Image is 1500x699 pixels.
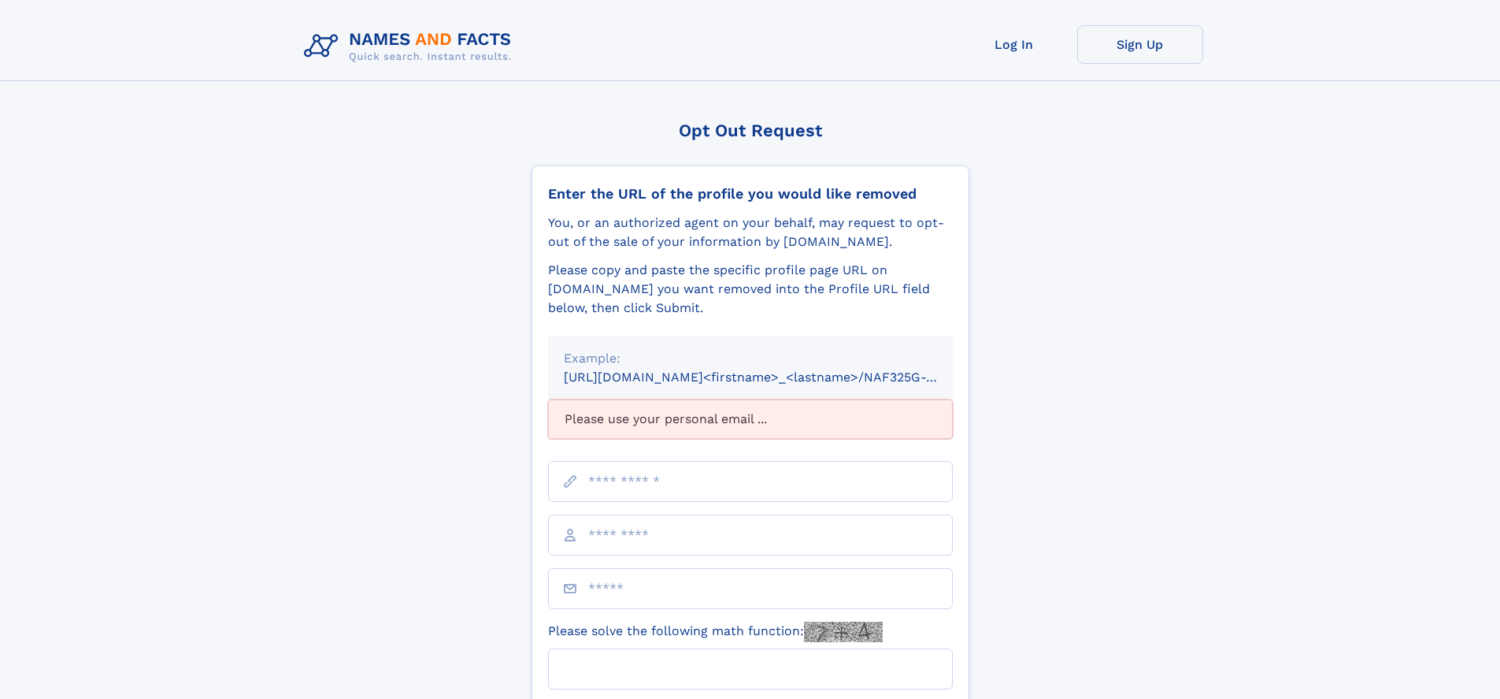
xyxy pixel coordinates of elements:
small: [URL][DOMAIN_NAME]<firstname>_<lastname>/NAF325G-xxxxxxxx [564,370,983,385]
div: Enter the URL of the profile you would like removed [548,185,953,203]
div: You, or an authorized agent on your behalf, may request to opt-out of the sale of your informatio... [548,214,953,251]
label: Please solve the following math function: [548,622,883,642]
div: Opt Out Request [531,121,969,140]
div: Please use your personal email ... [548,400,953,439]
div: Example: [564,349,937,368]
a: Log In [951,25,1077,64]
a: Sign Up [1077,25,1203,64]
div: Please copy and paste the specific profile page URL on [DOMAIN_NAME] you want removed into the Pr... [548,261,953,318]
img: Logo Names and Facts [298,25,524,68]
